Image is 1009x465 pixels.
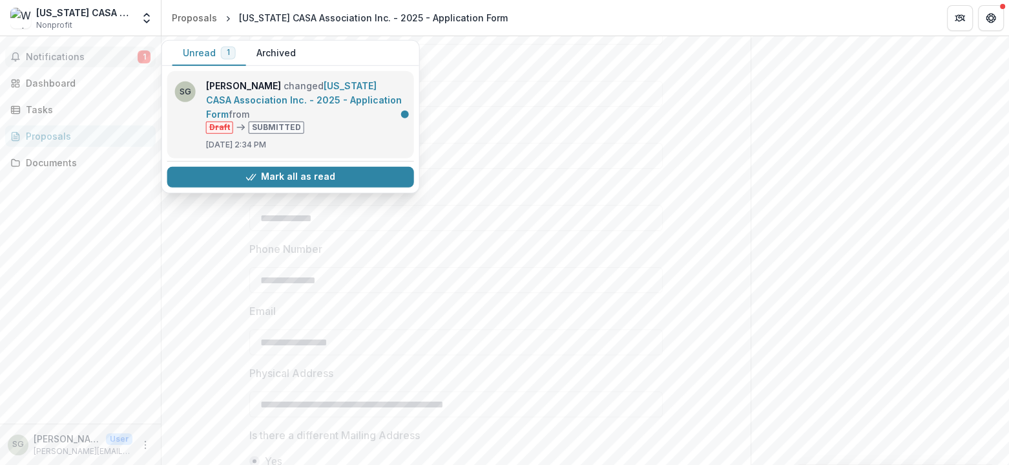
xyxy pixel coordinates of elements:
[12,440,24,449] div: Shanna L C Gray
[138,50,151,63] span: 1
[5,125,156,147] a: Proposals
[106,433,132,445] p: User
[26,129,145,143] div: Proposals
[249,365,333,381] p: Physical Address
[239,11,508,25] div: [US_STATE] CASA Association Inc. - 2025 - Application Form
[172,41,246,66] button: Unread
[978,5,1004,31] button: Get Help
[26,76,145,90] div: Dashboard
[246,41,306,66] button: Archived
[26,156,145,169] div: Documents
[138,437,153,453] button: More
[167,8,513,27] nav: breadcrumb
[26,52,138,63] span: Notifications
[167,8,222,27] a: Proposals
[5,99,156,120] a: Tasks
[249,427,420,443] p: Is there a different Mailing Address
[36,19,72,31] span: Nonprofit
[26,103,145,116] div: Tasks
[36,6,132,19] div: [US_STATE] CASA Association Inc
[5,152,156,173] a: Documents
[5,72,156,94] a: Dashboard
[10,8,31,28] img: West Virginia CASA Association Inc
[34,432,101,446] p: [PERSON_NAME]
[947,5,973,31] button: Partners
[206,79,406,134] p: changed from
[34,446,132,457] p: [PERSON_NAME][EMAIL_ADDRESS][DOMAIN_NAME]
[5,47,156,67] button: Notifications1
[167,167,414,188] button: Mark all as read
[206,80,402,120] a: [US_STATE] CASA Association Inc. - 2025 - Application Form
[172,11,217,25] div: Proposals
[138,5,156,31] button: Open entity switcher
[249,241,322,257] p: Phone Number
[227,48,230,57] span: 1
[249,303,276,319] p: Email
